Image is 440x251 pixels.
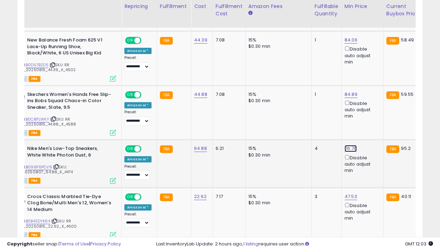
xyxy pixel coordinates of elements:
div: Cost [194,3,210,10]
div: $0.30 min [248,98,306,104]
span: OFF [140,146,152,152]
div: Fulfillment [160,3,188,10]
span: 58.49 [401,37,414,43]
div: Amazon AI * [124,48,152,54]
div: $0.30 min [248,152,306,158]
a: B0D1LTB2D5 [26,62,48,68]
a: 44.39 [194,37,207,44]
small: FBA [160,145,173,153]
a: 116.76 [345,145,357,152]
div: Current Buybox Price [386,3,422,17]
span: | SKU: RR Shoes_20250815_22.92_X_4600 [11,218,77,229]
span: FBA [29,178,40,184]
b: New Balance Fresh Foam 625 V1 Lace-Up Running Shoe, Black/White, 6 US Unisex Big Kid [27,37,112,58]
div: 1 [315,91,336,98]
div: 7.08 [216,91,240,98]
small: FBA [386,145,399,153]
div: Preset: [124,164,152,180]
div: Min Price [345,3,380,10]
small: FBA [386,91,399,99]
span: 95.2 [401,145,411,152]
div: ASIN: [11,91,116,135]
a: 1 listing [243,241,258,247]
span: 2025-09-11 12:03 GMT [405,241,433,247]
div: Fulfillment Cost [216,3,242,17]
span: FBA [29,130,40,136]
a: Privacy Policy [90,241,121,247]
div: 15% [248,145,306,152]
div: 1 [315,37,336,43]
div: 3 [315,193,336,200]
b: Nike Men's Low-Top Sneakers, White White Photon Dust, 6 [27,145,112,160]
div: seller snap | | [7,241,121,248]
div: Disable auto adjust min [345,99,378,120]
span: | SKU: Nike_20250807_64.88_X_4474 [11,164,73,175]
span: FBA [29,76,40,82]
a: Terms of Use [60,241,89,247]
div: Preset: [124,212,152,228]
a: B0CB1TLWKY [26,116,49,122]
a: 47.53 [345,193,357,200]
small: FBA [160,193,173,201]
div: Preset: [124,55,152,71]
span: 59.55 [401,91,414,98]
div: Amazon AI * [124,204,152,211]
a: B098F6PCV9 [26,164,52,170]
small: Amazon Fees. [248,10,253,16]
a: 84.89 [345,91,357,98]
div: ASIN: [11,37,116,81]
span: | SKU: RR Shoes_20250815_44.39_X_4602 [11,62,76,73]
div: $0.30 min [248,200,306,206]
div: Amazon AI * [124,102,152,108]
a: B0B4SDYK64 [26,218,50,224]
div: Disable auto adjust min [345,201,378,222]
small: FBA [160,37,173,45]
div: 4 [315,145,336,152]
div: ASIN: [11,145,116,183]
b: Skechers Women's Hands Free Slip-ins Bobs Squad Chaos-in Color Sneaker, Slate, 9.5 [27,91,112,113]
div: $0.30 min [248,43,306,50]
div: Last InventoryLab Update: 2 hours ago, requires user action. [156,241,433,248]
a: 64.88 [194,145,207,152]
div: Title [10,3,118,10]
div: 15% [248,37,306,43]
div: Preset: [124,110,152,125]
span: ON [126,92,134,98]
span: ON [126,194,134,200]
div: 15% [248,193,306,200]
small: FBA [386,37,399,45]
span: 40.11 [401,193,411,200]
span: OFF [140,92,152,98]
span: ON [126,146,134,152]
div: ASIN: [11,193,116,237]
small: FBA [160,91,173,99]
div: 15% [248,91,306,98]
span: | SKU: RR Shoes_20250815_44.88_X_4588 [11,116,76,127]
small: FBA [386,193,399,201]
div: 6.21 [216,145,240,152]
strong: Copyright [7,241,32,247]
div: 7.17 [216,193,240,200]
div: Repricing [124,3,154,10]
a: 22.92 [194,193,207,200]
span: ON [126,38,134,44]
a: 44.88 [194,91,207,98]
div: 7.08 [216,37,240,43]
div: Disable auto adjust min [345,154,378,174]
div: Amazon Fees [248,3,309,10]
span: OFF [140,194,152,200]
a: 84.06 [345,37,357,44]
span: OFF [140,38,152,44]
b: Crocs Classic Marbled Tie-Dye Clog Bone/Multi Men's 12, Women's 14 Medium [27,193,112,215]
div: Amazon AI * [124,156,152,162]
div: Fulfillable Quantity [315,3,339,17]
div: Disable auto adjust min [345,45,378,65]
